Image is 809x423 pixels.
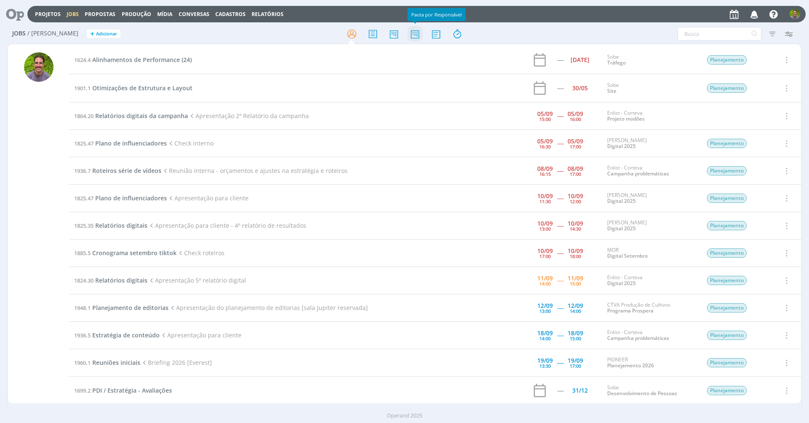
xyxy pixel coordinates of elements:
span: 1960.1 [74,359,91,366]
span: ----- [557,304,563,312]
div: MOR [607,247,694,259]
span: 1825.47 [74,194,94,202]
span: ----- [557,112,563,120]
span: 1936.5 [74,331,91,339]
span: 1936.7 [74,167,91,175]
button: Produção [119,11,154,18]
div: 17:00 [570,364,581,368]
div: 13:00 [539,309,551,313]
span: ----- [557,139,563,147]
div: 10/09 [537,221,553,226]
span: Plano de influenciadores [95,194,167,202]
button: Propostas [82,11,118,18]
span: Planejamento [707,166,747,175]
a: 1901.1Otimizações de Estrutura e Layout [74,84,193,92]
div: ----- [557,388,563,393]
span: Otimizações de Estrutura e Layout [92,84,193,92]
span: ----- [557,331,563,339]
div: 15:00 [570,281,581,286]
div: 14:00 [539,336,551,341]
div: 11/09 [568,275,583,281]
span: Apresentação do planejamento de editorias [sala Jupiter reservada] [169,304,368,312]
div: Sobe [607,385,694,397]
a: 1699.2PDI / Estratégia - Avaliações [74,386,172,394]
span: + [90,30,94,38]
span: Planejamento [707,248,747,258]
div: ----- [557,85,563,91]
div: 14:00 [539,281,551,286]
span: Adicionar [96,31,117,37]
a: 1864.20Relatórios digitais da campanha [74,112,188,120]
span: Relatórios digitais da campanha [95,112,188,120]
a: 1936.5Estratégia de conteúdo [74,331,160,339]
button: Mídia [155,11,175,18]
a: Mídia [157,11,172,18]
div: 05/09 [537,138,553,144]
a: Produção [122,11,151,18]
a: Relatórios [252,11,284,18]
div: 12/09 [537,303,553,309]
div: Sobe [607,54,694,66]
span: ----- [557,167,563,175]
div: 19/09 [568,358,583,364]
span: ----- [557,194,563,202]
span: 1825.47 [74,140,94,147]
div: Enlist - Corteva [607,275,694,287]
button: Relatórios [249,11,286,18]
a: 1624.4Alinhamentos de Performance (24) [74,56,192,64]
div: 13:30 [539,364,551,368]
span: Cronograma setembro tiktok [92,249,177,257]
div: 10/09 [568,193,583,199]
span: Reuniões iniciais [92,358,140,366]
span: 1864.20 [74,112,94,120]
span: Planejamento [707,55,747,65]
button: Cadastros [213,11,248,18]
div: 18/09 [537,330,553,336]
span: Planejamento [707,331,747,340]
span: Check roteiros [177,249,225,257]
div: 10/09 [568,248,583,254]
span: Apresentação para cliente - 4º relatório de resultados [147,221,306,229]
a: Digital 2025 [607,280,636,287]
span: 1885.5 [74,249,91,257]
button: Jobs [64,11,81,18]
a: Campanha problemáticas [607,170,669,177]
span: Apresentação para cliente [167,194,249,202]
span: Reunião interna - orçamentos e ajustes na estratégia e roteiros [161,167,348,175]
span: Plano de influenciadores [95,139,167,147]
div: 10/09 [537,248,553,254]
div: 15:00 [570,336,581,341]
div: 31/12 [572,388,588,393]
a: 1936.7Roteiros série de vídeos [74,167,161,175]
a: Digital 2025 [607,143,636,150]
span: PDI / Estratégia - Avaliações [92,386,172,394]
a: 1825.35Relatórios digitais [74,221,147,229]
span: ----- [557,276,563,284]
div: Pauta por Responsável [407,8,466,21]
a: Digital Setembro [607,252,648,259]
div: 16:15 [539,172,551,176]
div: 13:00 [539,226,551,231]
a: 1825.47Plano de influenciadores [74,194,167,202]
div: 18:00 [570,254,581,259]
span: 1624.4 [74,56,91,64]
img: T [790,9,800,19]
div: Enlist - Corteva [607,110,694,122]
span: ----- [557,358,563,366]
a: 1825.47Plano de influenciadores [74,139,167,147]
span: Relatórios digitais [95,276,147,284]
span: Jobs [12,30,26,37]
div: Enlist - Corteva [607,329,694,342]
a: 1948.1Planejamento de editorias [74,304,169,312]
a: Projetos [35,11,61,18]
img: T [24,52,54,82]
div: 05/09 [568,111,583,117]
div: 11:30 [539,199,551,204]
span: Cadastros [215,11,246,18]
a: Digital 2025 [607,225,636,232]
span: Check interno [167,139,214,147]
div: 10/09 [537,193,553,199]
div: 19/09 [537,358,553,364]
span: Planejamento [707,358,747,367]
div: 08/09 [568,166,583,172]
